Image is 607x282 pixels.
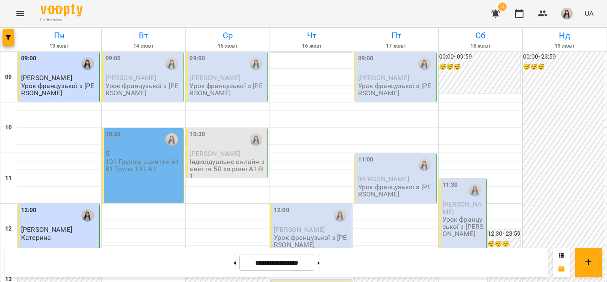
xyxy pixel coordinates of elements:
[418,158,431,171] img: Катерина
[103,29,184,42] h6: Вт
[271,29,353,42] h6: Чт
[21,234,51,241] p: Катерина
[105,82,182,97] p: Урок французької з [PERSON_NAME]
[10,3,30,24] button: Menu
[21,74,72,82] span: [PERSON_NAME]
[189,130,205,139] label: 10:30
[581,5,597,21] button: UA
[358,82,434,97] p: Урок французької з [PERSON_NAME]
[105,150,182,157] p: 5
[81,57,94,70] img: Катерина
[334,209,347,222] img: Катерина
[21,82,97,97] p: Урок французької з [PERSON_NAME]
[105,74,156,82] span: [PERSON_NAME]
[105,54,121,63] label: 09:00
[358,155,374,164] label: 11:00
[439,62,521,72] h6: 😴😴😴
[21,226,72,234] span: [PERSON_NAME]
[561,8,573,19] img: 00729b20cbacae7f74f09ddf478bc520.jpg
[19,42,100,50] h6: 13 жовт
[418,57,431,70] img: Катерина
[358,54,374,63] label: 09:00
[105,130,121,139] label: 10:30
[189,150,240,158] span: [PERSON_NAME]
[40,17,83,23] span: For Business
[189,158,266,180] p: Індивідуальне онлайн заняття 50 хв рівні А1-В1
[189,82,266,97] p: Урок французької з [PERSON_NAME]
[356,42,437,50] h6: 17 жовт
[442,216,485,238] p: Урок французької з [PERSON_NAME]
[524,42,605,50] h6: 19 жовт
[523,62,605,72] h6: 😴😴😴
[187,29,268,42] h6: Ср
[250,57,262,70] img: Катерина
[5,123,12,132] h6: 10
[5,174,12,183] h6: 11
[498,3,507,11] span: 3
[165,57,178,70] img: Катерина
[40,4,83,16] img: Voopty Logo
[189,74,240,82] span: [PERSON_NAME]
[21,206,37,215] label: 12:00
[5,73,12,82] h6: 09
[358,74,409,82] span: [PERSON_NAME]
[274,206,289,215] label: 12:00
[271,42,353,50] h6: 16 жовт
[165,133,178,146] img: Катерина
[81,209,94,222] img: Катерина
[439,52,521,62] h6: 00:00 - 09:59
[488,229,521,239] h6: 12:30 - 23:59
[21,54,37,63] label: 09:00
[105,158,182,173] p: 101 Групові заняття А1-В1 Група 101 А1
[189,54,205,63] label: 09:00
[523,52,605,62] h6: 00:00 - 23:59
[488,239,521,249] h6: 😴😴😴
[19,29,100,42] h6: Пн
[274,234,350,249] p: Урок французької з [PERSON_NAME]
[103,42,184,50] h6: 14 жовт
[5,224,12,234] h6: 12
[358,175,409,183] span: [PERSON_NAME]
[358,183,434,198] p: Урок французької з [PERSON_NAME]
[442,200,482,215] span: [PERSON_NAME]
[440,42,521,50] h6: 18 жовт
[356,29,437,42] h6: Пт
[250,133,262,146] img: Катерина
[524,29,605,42] h6: Нд
[274,226,325,234] span: [PERSON_NAME]
[187,42,268,50] h6: 15 жовт
[440,29,521,42] h6: Сб
[585,9,594,18] span: UA
[442,180,458,190] label: 11:30
[469,184,481,196] img: Катерина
